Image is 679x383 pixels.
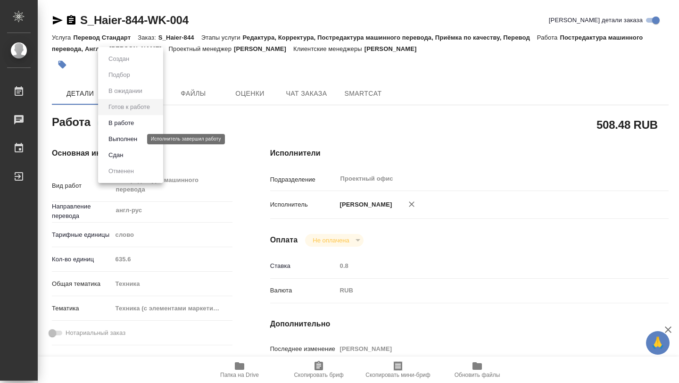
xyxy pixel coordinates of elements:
[106,102,153,112] button: Готов к работе
[106,54,132,64] button: Создан
[106,70,133,80] button: Подбор
[106,134,140,144] button: Выполнен
[106,118,137,128] button: В работе
[106,166,137,176] button: Отменен
[106,86,145,96] button: В ожидании
[106,150,126,160] button: Сдан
